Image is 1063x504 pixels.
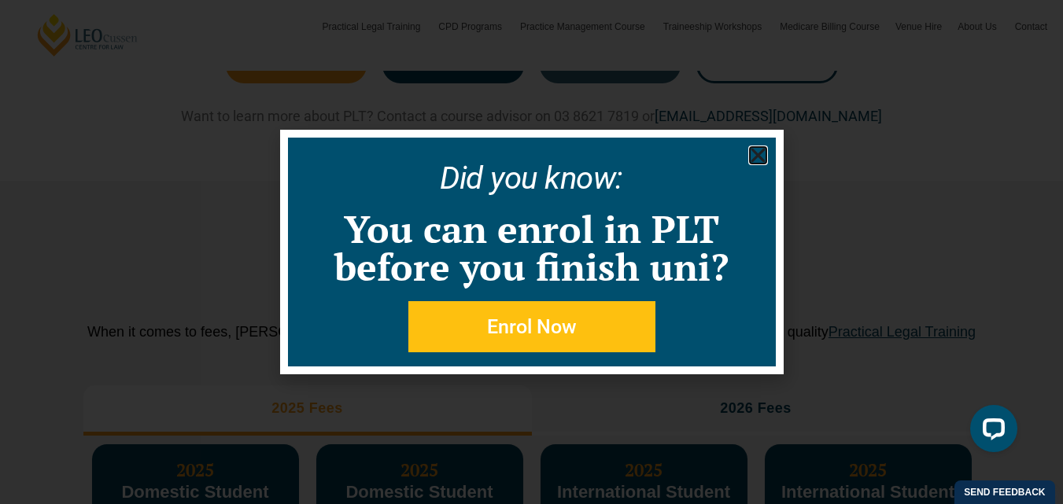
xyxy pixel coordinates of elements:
[408,301,655,352] a: Enrol Now
[958,399,1024,465] iframe: LiveChat chat widget
[440,160,623,197] a: Did you know:
[334,204,729,292] a: You can enrol in PLT before you finish uni?
[748,145,768,165] a: Close
[487,317,577,337] span: Enrol Now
